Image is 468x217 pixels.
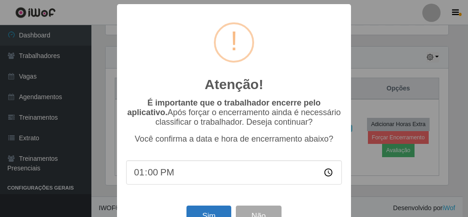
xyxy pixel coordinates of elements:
p: Após forçar o encerramento ainda é necessário classificar o trabalhador. Deseja continuar? [126,98,342,127]
b: É importante que o trabalhador encerre pelo aplicativo. [127,98,320,117]
p: Você confirma a data e hora de encerramento abaixo? [126,134,342,144]
h2: Atenção! [205,76,263,93]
